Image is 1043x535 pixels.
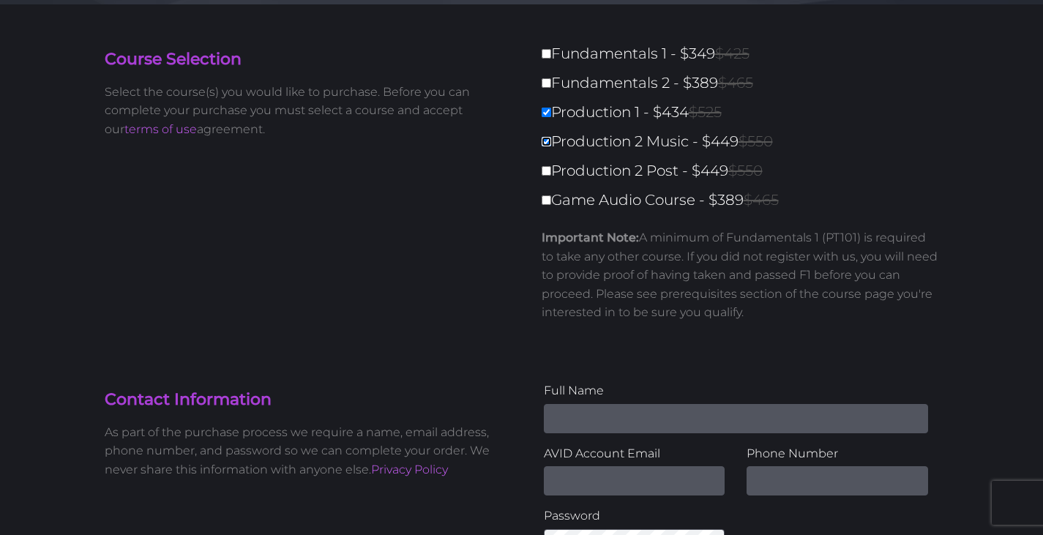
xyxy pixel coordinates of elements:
span: $525 [689,103,722,121]
span: $465 [718,74,753,91]
label: Fundamentals 2 - $389 [542,70,948,96]
input: Fundamentals 1 - $349$425 [542,49,551,59]
input: Production 2 Post - $449$550 [542,166,551,176]
p: A minimum of Fundamentals 1 (PT101) is required to take any other course. If you did not register... [542,228,939,322]
span: $425 [715,45,749,62]
p: As part of the purchase process we require a name, email address, phone number, and password so w... [105,423,511,479]
label: Production 1 - $434 [542,100,948,125]
a: Privacy Policy [371,463,448,476]
span: $465 [744,191,779,209]
strong: Important Note: [542,231,639,244]
p: Select the course(s) you would like to purchase. Before you can complete your purchase you must s... [105,83,511,139]
input: Game Audio Course - $389$465 [542,195,551,205]
label: Password [544,506,725,525]
input: Production 1 - $434$525 [542,108,551,117]
label: Production 2 Music - $449 [542,129,948,154]
input: Fundamentals 2 - $389$465 [542,78,551,88]
input: Production 2 Music - $449$550 [542,137,551,146]
label: AVID Account Email [544,444,725,463]
h4: Contact Information [105,389,511,411]
label: Phone Number [747,444,928,463]
h4: Course Selection [105,48,511,71]
span: $550 [739,132,773,150]
label: Game Audio Course - $389 [542,187,948,213]
label: Full Name [544,381,928,400]
a: terms of use [124,122,197,136]
span: $550 [728,162,763,179]
label: Production 2 Post - $449 [542,158,948,184]
label: Fundamentals 1 - $349 [542,41,948,67]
